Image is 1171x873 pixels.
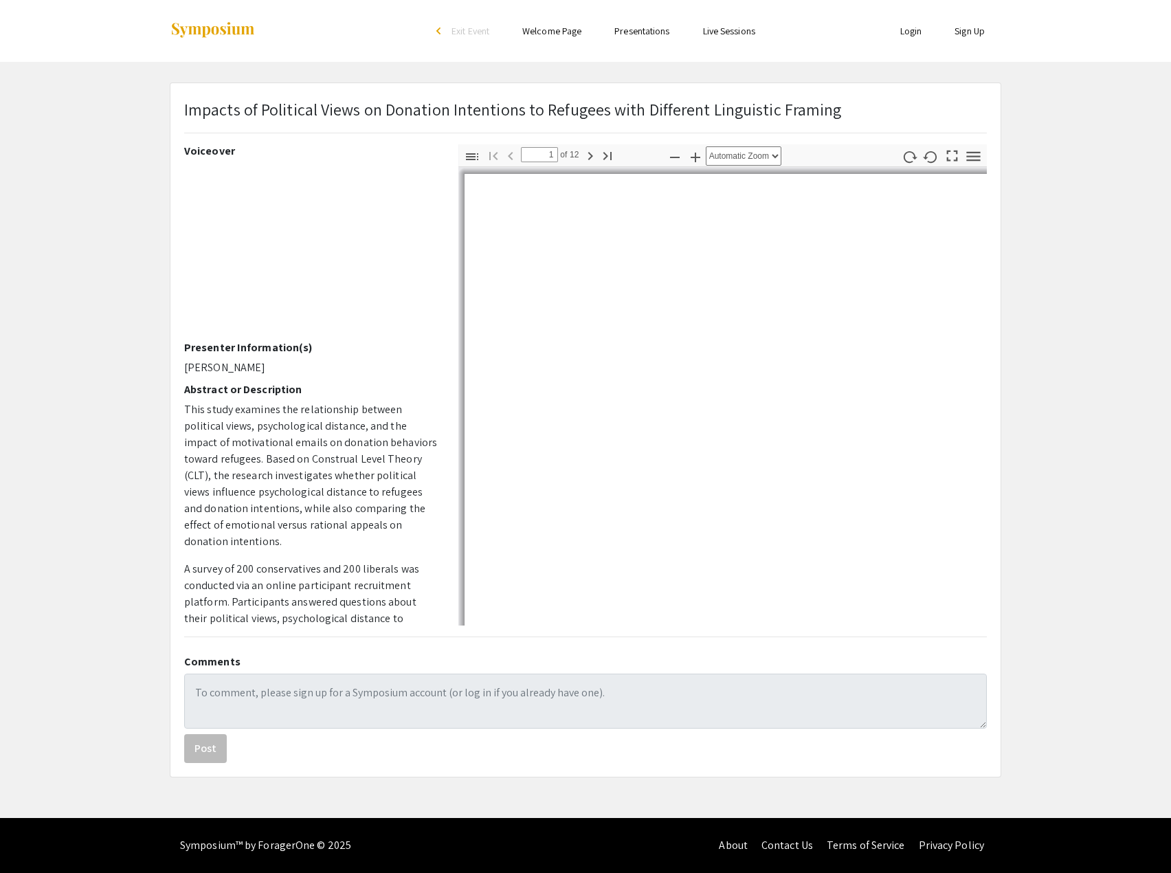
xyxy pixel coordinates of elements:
a: Terms of Service [827,838,905,852]
h2: Voiceover [184,144,438,157]
button: Rotate Counterclockwise [919,146,943,166]
a: About [719,838,748,852]
h2: Presenter Information(s) [184,341,438,354]
button: Rotate Clockwise [898,146,922,166]
a: Login [900,25,922,37]
p: A survey of 200 conservatives and 200 liberals was conducted via an online participant recruitmen... [184,561,438,676]
span: Exit Event [451,25,489,37]
div: Symposium™ by ForagerOne © 2025 [180,818,351,873]
p: [PERSON_NAME] [184,360,438,376]
p: This study examines the relationship between political views, psychological distance, and the imp... [184,401,438,550]
iframe: Chat [10,811,58,863]
iframe: Impacts of Political Views on Donation Intentions to Refugees with Different Linguistic Framing [184,163,438,341]
button: Go to First Page [482,145,505,165]
img: Symposium by ForagerOne [170,21,256,40]
a: Privacy Policy [919,838,984,852]
a: Presentations [614,25,669,37]
span: of 12 [558,147,579,162]
div: arrow_back_ios [436,27,445,35]
button: Previous Page [499,145,522,165]
button: Next Page [579,145,602,165]
a: Welcome Page [522,25,581,37]
button: Post [184,734,227,763]
button: Tools [962,146,985,166]
h2: Comments [184,655,987,668]
input: Page [521,147,558,162]
button: Zoom In [684,146,707,166]
button: Go to Last Page [596,145,619,165]
button: Switch to Presentation Mode [941,144,964,164]
h2: Abstract or Description [184,383,438,396]
span: Impacts of Political Views on Donation Intentions to Refugees with Different Linguistic Framing [184,98,842,120]
a: Live Sessions [703,25,755,37]
button: Toggle Sidebar [460,146,484,166]
a: Sign Up [955,25,985,37]
select: Zoom [706,146,781,166]
a: Contact Us [761,838,813,852]
button: Zoom Out [663,146,687,166]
